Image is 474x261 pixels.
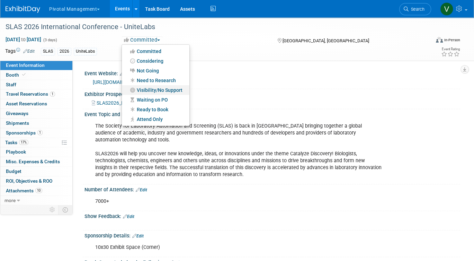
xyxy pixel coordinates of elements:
[5,47,35,55] td: Tags
[283,38,369,43] span: [GEOGRAPHIC_DATA], [GEOGRAPHIC_DATA]
[122,36,163,44] button: Committed
[6,6,40,13] img: ExhibitDay
[43,38,57,42] span: (3 days)
[136,188,147,192] a: Edit
[92,100,189,106] a: SLAS2026_Prospectus_8-25-25FINAL_.pdf
[3,21,421,33] div: SLAS 2026 International Conference - UniteLabs
[59,205,73,214] td: Toggle Event Tabs
[23,49,35,54] a: Edit
[0,138,72,147] a: Tasks17%
[123,214,134,219] a: Edit
[90,241,387,254] div: 10x30 Exhibit Space (Corner)
[84,109,460,118] div: Event Topic and Information:
[46,205,59,214] td: Personalize Event Tab Strip
[74,48,97,55] div: UniteLabs
[6,159,60,164] span: Misc. Expenses & Credits
[6,130,43,136] span: Sponsorships
[393,36,460,46] div: Event Format
[6,72,27,78] span: Booth
[90,194,387,208] div: 7000+
[0,70,72,80] a: Booth
[5,36,42,43] span: [DATE] [DATE]
[122,105,189,114] a: Ready to Book
[84,89,460,98] div: Exhibitor Prospectus:
[122,76,189,85] a: Need to Research
[436,37,443,43] img: Format-Inperson.png
[97,100,189,106] span: SLAS2026_Prospectus_8-25-25FINAL_.pdf
[20,37,27,42] span: to
[0,89,72,99] a: Travel Reservations1
[6,178,52,184] span: ROI, Objectives & ROO
[0,80,72,89] a: Staff
[441,47,460,51] div: Event Rating
[90,119,387,182] div: The Society for Laboratory Automation and Screening (SLAS) is back in [GEOGRAPHIC_DATA] bringing ...
[122,46,189,56] a: Committed
[57,48,71,55] div: 2026
[444,37,460,43] div: In-Person
[0,99,72,108] a: Asset Reservations
[409,7,424,12] span: Search
[399,3,431,15] a: Search
[0,128,72,138] a: Sponsorships1
[6,120,29,126] span: Shipments
[0,61,72,70] a: Event Information
[6,188,42,193] span: Attachments
[0,167,72,176] a: Budget
[440,2,453,16] img: Valerie Weld
[6,111,28,116] span: Giveaways
[5,198,16,203] span: more
[122,85,189,95] a: Visibility/No Support
[6,82,16,87] span: Staff
[0,109,72,118] a: Giveaways
[6,168,21,174] span: Budget
[120,71,131,76] a: Edit
[0,157,72,166] a: Misc. Expenses & Credits
[84,184,460,193] div: Number of Attendees:
[84,230,460,240] div: Sponsorship Details:
[0,147,72,157] a: Playbook
[122,66,189,76] a: Not Going
[6,91,55,97] span: Travel Reservations
[35,188,42,193] span: 10
[41,48,55,55] div: SLAS
[50,92,55,97] span: 1
[84,68,460,77] div: Event Website:
[122,114,189,124] a: Attend Only
[0,186,72,195] a: Attachments10
[6,101,47,106] span: Asset Reservations
[122,56,189,66] a: Considering
[93,79,142,85] a: [URL][DOMAIN_NAME]
[6,149,26,155] span: Playbook
[22,73,26,77] i: Booth reservation complete
[84,211,460,220] div: Show Feedback:
[0,196,72,205] a: more
[0,176,72,186] a: ROI, Objectives & ROO
[132,234,144,238] a: Edit
[5,140,28,145] span: Tasks
[0,119,72,128] a: Shipments
[6,62,45,68] span: Event Information
[122,95,189,105] a: Waiting on PO
[19,140,28,145] span: 17%
[37,130,43,135] span: 1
